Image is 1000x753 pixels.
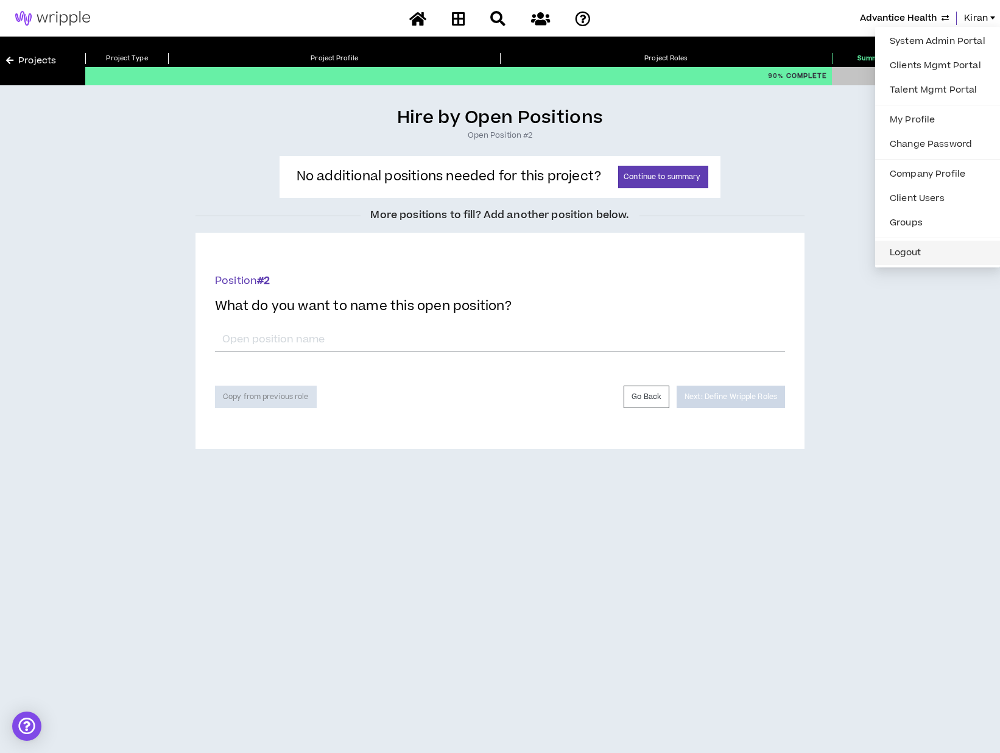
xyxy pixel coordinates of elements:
button: Logout [882,244,993,262]
h5: What do you want to name this open position? [215,299,785,314]
p: Project Type [85,53,168,64]
a: My Profile [882,111,993,129]
h1: Open Position #2 [6,130,994,141]
a: Clients Mgmt Portal [882,57,993,75]
span: Advantice Health [860,12,937,25]
span: Complete [786,71,827,82]
button: Copy from previous role [215,386,317,408]
a: Company Profile [882,165,993,183]
a: Change Password [882,135,993,154]
p: Project Profile [168,53,500,64]
div: Open Intercom Messenger [12,712,41,741]
b: # 2 [257,274,270,288]
p: Project Roles [500,53,832,64]
span: Kiran [964,12,988,25]
a: System Admin Portal [882,32,993,51]
h4: Hire by Open Positions [6,107,994,130]
p: Position [215,274,785,289]
a: Groups [882,214,993,232]
a: Projects [6,54,56,68]
button: Continue to summary [618,166,708,188]
h5: No additional positions needed for this project? [297,169,602,184]
input: Open position name [215,328,785,352]
p: 90 % [768,67,827,85]
button: Advantice Health [860,12,949,25]
a: Talent Mgmt Portal [882,81,993,99]
p: Summary [832,53,915,64]
span: More positions to fill? Add another position below. [361,208,639,224]
a: Client Users [882,189,993,208]
button: Next: Define Wripple Roles [677,386,785,408]
button: Go Back [624,386,669,408]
